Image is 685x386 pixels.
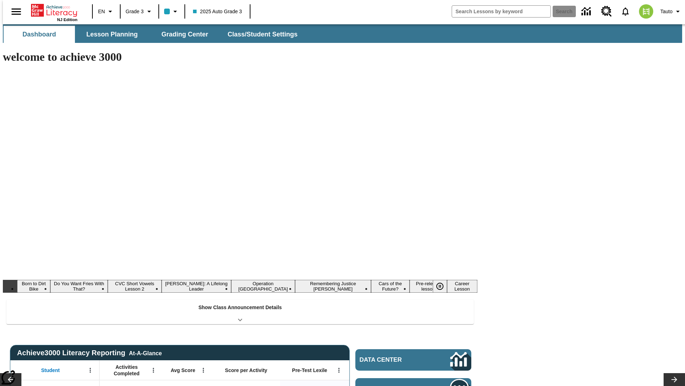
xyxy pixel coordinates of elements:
input: search field [452,6,550,17]
button: Open Menu [148,365,159,376]
a: Data Center [355,349,471,371]
span: NJ Edition [57,18,77,22]
a: Resource Center, Will open in new tab [597,2,616,21]
img: avatar image [639,4,653,19]
span: Score per Activity [225,367,268,373]
div: Home [31,3,77,22]
div: Show Class Announcement Details [6,300,474,324]
div: Pause [433,280,454,293]
button: Slide 7 Cars of the Future? [371,280,410,293]
a: Data Center [577,2,597,21]
div: SubNavbar [3,24,682,43]
span: EN [98,8,105,15]
div: SubNavbar [3,26,304,43]
button: Grading Center [149,26,220,43]
a: Home [31,3,77,18]
span: Activities Completed [103,364,150,377]
div: At-A-Glance [129,349,162,357]
button: Open side menu [6,1,27,22]
button: Grade: Grade 3, Select a grade [123,5,156,18]
button: Slide 4 Dianne Feinstein: A Lifelong Leader [162,280,231,293]
a: Notifications [616,2,635,21]
button: Slide 6 Remembering Justice O'Connor [295,280,371,293]
span: Achieve3000 Literacy Reporting [17,349,162,357]
button: Open Menu [334,365,344,376]
p: Show Class Announcement Details [198,304,282,311]
button: Slide 9 Career Lesson [447,280,477,293]
button: Class/Student Settings [222,26,303,43]
button: Profile/Settings [658,5,685,18]
button: Slide 3 CVC Short Vowels Lesson 2 [108,280,162,293]
span: Avg Score [171,367,195,373]
span: Pre-Test Lexile [292,367,328,373]
button: Open Menu [198,365,209,376]
span: 2025 Auto Grade 3 [193,8,242,15]
span: Student [41,367,60,373]
span: Data Center [360,356,426,363]
button: Select a new avatar [635,2,658,21]
button: Slide 5 Operation London Bridge [231,280,295,293]
button: Pause [433,280,447,293]
button: Open Menu [85,365,96,376]
span: Grade 3 [126,8,144,15]
button: Dashboard [4,26,75,43]
button: Slide 2 Do You Want Fries With That? [50,280,107,293]
span: Tauto [660,8,673,15]
button: Slide 8 Pre-release lesson [410,280,447,293]
button: Slide 1 Born to Dirt Bike [17,280,50,293]
button: Class color is light blue. Change class color [161,5,182,18]
button: Lesson Planning [76,26,148,43]
button: Lesson carousel, Next [664,373,685,386]
h1: welcome to achieve 3000 [3,50,477,64]
button: Language: EN, Select a language [95,5,118,18]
